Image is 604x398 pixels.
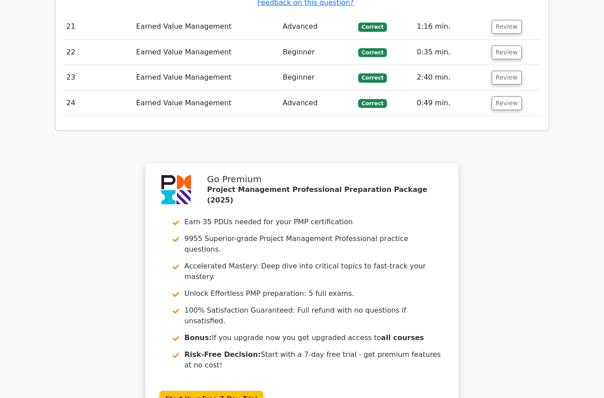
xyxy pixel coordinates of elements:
button: Review [492,96,522,110]
td: 22 [63,40,133,65]
button: Review [492,71,522,84]
td: Beginner [279,65,355,90]
td: Earned Value Management [133,65,279,90]
td: Earned Value Management [133,91,279,116]
td: Advanced [279,91,355,116]
span: Correct [358,48,387,57]
td: 24 [63,91,133,116]
td: Earned Value Management [133,14,279,39]
span: Correct [358,99,387,108]
td: Advanced [279,14,355,39]
td: 0:49 min. [413,91,488,116]
td: Beginner [279,40,355,65]
td: 23 [63,65,133,90]
td: Earned Value Management [133,40,279,65]
td: 21 [63,14,133,39]
span: Correct [358,73,387,82]
td: 0:35 min. [413,40,488,65]
td: 1:16 min. [413,14,488,39]
span: Correct [358,23,387,31]
td: 2:40 min. [413,65,488,90]
button: Review [492,20,522,34]
button: Review [492,46,522,59]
